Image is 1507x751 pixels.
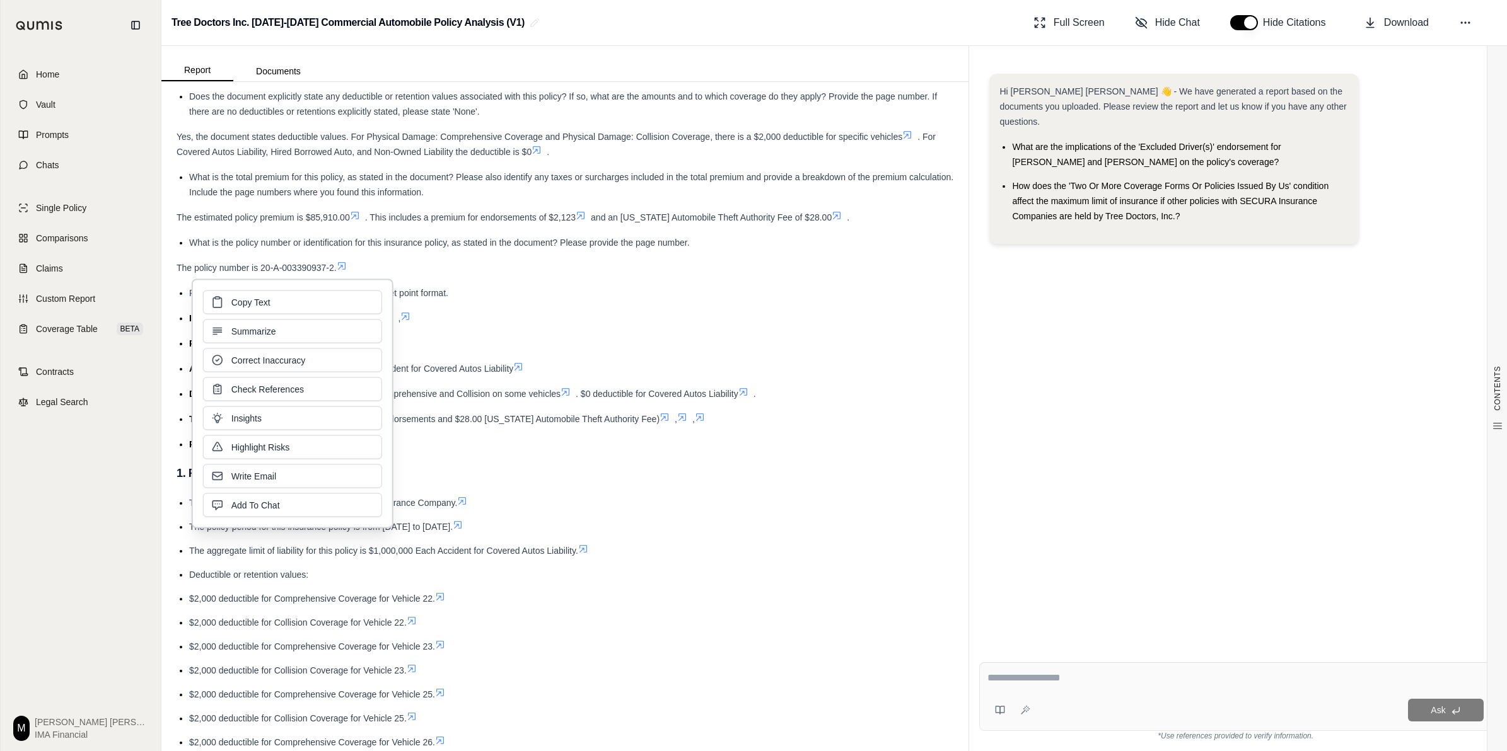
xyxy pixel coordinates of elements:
span: Summarize [231,325,276,338]
span: Insurance Carrier: [189,313,265,323]
span: What are the implications of the 'Excluded Driver(s)' endorsement for [PERSON_NAME] and [PERSON_N... [1012,142,1281,167]
span: Custom Report [36,292,95,305]
span: What is the total premium for this policy, as stated in the document? Please also identify any ta... [189,172,953,197]
a: Single Policy [8,194,153,222]
span: BETA [117,323,143,335]
h2: Tree Doctors Inc. [DATE]-[DATE] Commercial Automobile Policy Analysis (V1) [172,11,525,34]
span: Policy Number: [189,439,254,449]
span: Comparisons [36,232,88,244]
button: Hide Chat [1130,10,1205,35]
span: $2,000 deductible for Collision Coverage for Vehicle 25. [189,713,407,723]
button: Full Screen [1028,10,1110,35]
span: Full Screen [1054,15,1105,30]
span: Add To Chat [231,499,280,512]
img: Qumis Logo [16,21,63,30]
span: Highlight Risks [231,441,290,454]
span: $2,000 deductible for Collision Coverage for Vehicle 23. [189,665,407,675]
span: $85,910.00 (includes $2,123 for endorsements and $28.00 [US_STATE] Automobile Theft Authority Fee) [253,414,660,424]
span: , [675,414,677,424]
a: Vault [8,91,153,118]
span: $2,000 deductible for Comprehensive Coverage for Vehicle 22. [189,593,435,604]
span: The aggregate limit of liability for this policy is $1,000,000 Each Accident for Covered Autos Li... [189,546,578,556]
span: Ask [1431,705,1445,715]
span: Chats [36,159,59,171]
span: Hi [PERSON_NAME] [PERSON_NAME] 👋 - We have generated a report based on the documents you uploaded... [999,86,1346,127]
button: Correct Inaccuracy [203,348,382,372]
span: $2,000 deductible for Comprehensive Coverage for Vehicle 25. [189,689,435,699]
span: IMA Financial [35,728,148,741]
span: $2,000 deductible for Comprehensive and Collision on some vehicles [290,389,561,399]
span: Contracts [36,365,74,378]
span: The policy period for this insurance policy is from [DATE] to [DATE]. [189,522,453,532]
button: Insights [203,406,382,430]
span: Single Policy [36,202,86,214]
button: Report [161,60,233,81]
span: Deductibles/Retentions: [189,389,290,399]
button: Add To Chat [203,493,382,517]
span: The insurance carrier for this policy is SECURA Insurance Company. [189,498,457,508]
button: Download [1359,10,1434,35]
span: $1,000,000 Each Accident for Covered Autos Liability [306,364,513,374]
span: Prompts [36,129,69,141]
span: . [547,147,549,157]
button: Check References [203,377,382,401]
span: . $0 deductible for Covered Autos Liability [576,389,738,399]
a: Prompts [8,121,153,149]
a: Home [8,60,153,88]
button: Documents [233,61,323,81]
button: Write Email [203,464,382,488]
span: Hide Citations [1263,15,1334,30]
span: [PERSON_NAME] [PERSON_NAME] [35,716,148,728]
span: $2,000 deductible for Comprehensive Coverage for Vehicle 23. [189,641,435,651]
span: Hide Chat [1155,15,1200,30]
span: Total Premium: [189,414,253,424]
span: Check References [231,383,304,396]
a: Coverage TableBETA [8,315,153,343]
span: , [692,414,695,424]
span: Download [1384,15,1429,30]
div: *Use references provided to verify information. [979,731,1492,741]
button: Highlight Risks [203,435,382,459]
span: Coverage Table [36,323,98,335]
span: . [753,389,756,399]
button: Summarize [203,319,382,343]
span: $2,000 deductible for Collision Coverage for Vehicle 22. [189,617,407,628]
h3: 1. Policy Analysis [177,462,953,484]
button: Copy Text [203,290,382,314]
span: Aggregate Limit of Liability: [189,364,306,374]
span: Deductible or retention values: [189,570,308,580]
button: Ask [1408,699,1484,721]
span: Yes, the document states deductible values. For Physical Damage: Comprehensive Coverage and Physi... [177,132,902,142]
a: Legal Search [8,388,153,416]
span: Vault [36,98,55,111]
span: Does the document explicitly state any deductible or retention values associated with this policy... [189,91,937,117]
a: Comparisons [8,224,153,252]
a: Chats [8,151,153,179]
span: How does the 'Two Or More Coverage Forms Or Policies Issued By Us' condition affect the maximum l... [1012,181,1329,221]
span: Claims [36,262,63,275]
span: The estimated policy premium is $85,910.00 [177,212,350,222]
span: Correct Inaccuracy [231,354,305,367]
span: Please present all of the above information in a bullet point format. [189,288,448,298]
span: , [398,313,400,323]
span: . [847,212,849,222]
span: and an [US_STATE] Automobile Theft Authority Fee of $28.00 [591,212,832,222]
span: Home [36,68,59,81]
a: Contracts [8,358,153,386]
a: Custom Report [8,285,153,312]
a: Claims [8,255,153,282]
span: . This includes a premium for endorsements of $2,123 [365,212,576,222]
span: $2,000 deductible for Comprehensive Coverage for Vehicle 26. [189,737,435,747]
span: Copy Text [231,296,271,309]
div: M [13,716,30,741]
span: Write Email [231,470,276,483]
button: Collapse sidebar [125,15,146,35]
span: Legal Search [36,396,88,408]
span: What is the policy number or identification for this insurance policy, as stated in the document?... [189,238,690,248]
span: The policy number is 20-A-003390937-2. [177,263,337,273]
span: Policy Period: [189,338,248,348]
span: CONTENTS [1492,366,1503,411]
span: Insights [231,412,262,425]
